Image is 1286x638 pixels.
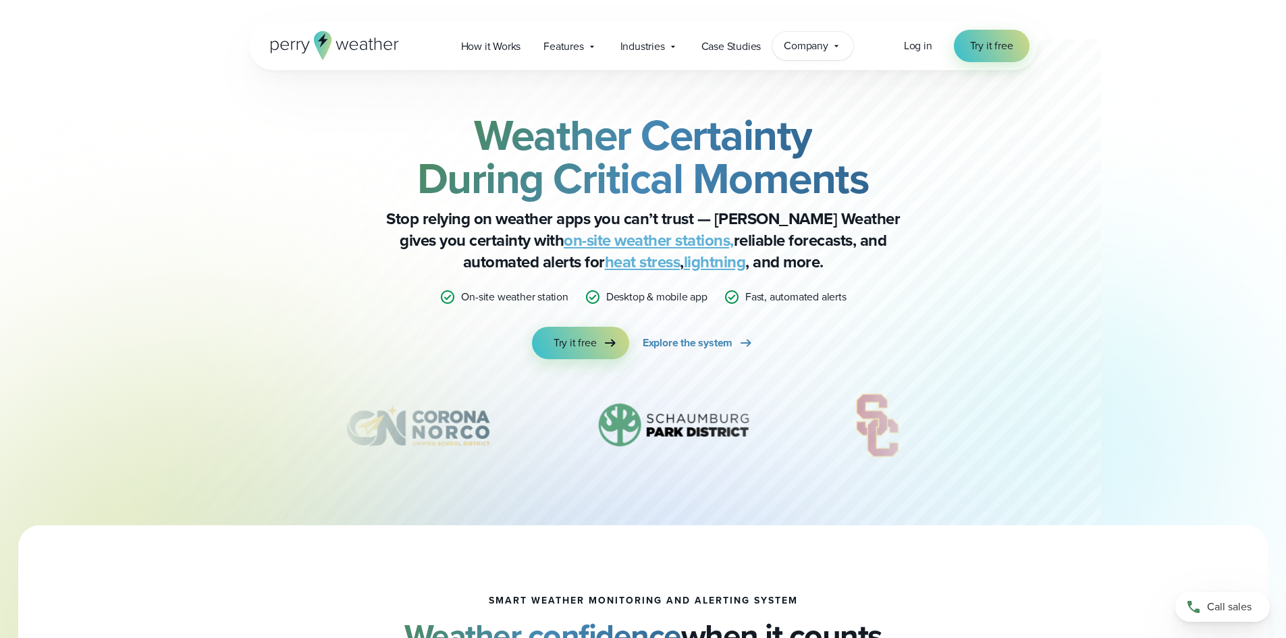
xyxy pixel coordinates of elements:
p: Desktop & mobile app [606,289,707,305]
a: Try it free [954,30,1029,62]
strong: Weather Certainty During Critical Moments [417,103,869,210]
span: Company [784,38,828,54]
a: Case Studies [690,32,773,60]
img: Corona-Norco-Unified-School-District.svg [322,392,514,459]
div: 8 of 12 [579,392,770,459]
p: Stop relying on weather apps you can’t trust — [PERSON_NAME] Weather gives you certainty with rel... [373,208,913,273]
span: Industries [620,38,665,55]
div: slideshow [317,392,970,466]
h1: smart weather monitoring and alerting system [489,595,798,606]
a: Log in [904,38,932,54]
span: Try it free [554,335,597,351]
img: Schaumburg-Park-District-1.svg [579,392,770,459]
span: Case Studies [701,38,761,55]
div: 7 of 12 [322,392,514,459]
p: On-site weather station [461,289,568,305]
span: Log in [904,38,932,53]
span: Call sales [1207,599,1252,615]
div: 9 of 12 [836,392,919,459]
a: Call sales [1175,592,1270,622]
a: Try it free [532,327,629,359]
span: Try it free [970,38,1013,54]
a: Explore the system [643,327,754,359]
img: University-of-Southern-California-USC.svg [836,392,919,459]
a: lightning [684,250,746,274]
p: Fast, automated alerts [745,289,847,305]
span: Explore the system [643,335,732,351]
a: on-site weather stations, [564,228,734,252]
span: Features [543,38,583,55]
a: heat stress [605,250,680,274]
a: How it Works [450,32,533,60]
span: How it Works [461,38,521,55]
